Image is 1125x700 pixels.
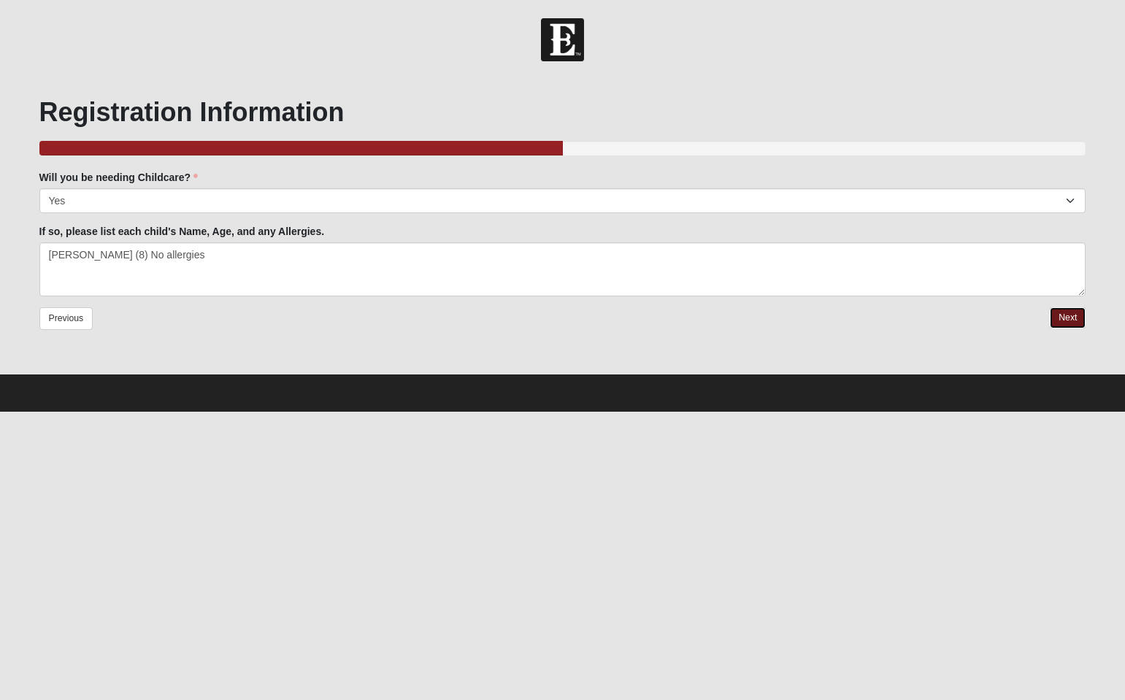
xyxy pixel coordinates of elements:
a: Next [1050,307,1086,328]
img: Church of Eleven22 Logo [541,18,584,61]
label: Will you be needing Childcare? [39,170,199,185]
a: Previous [39,307,93,330]
h1: Registration Information [39,96,1086,128]
label: If so, please list each child's Name, Age, and any Allergies. [39,224,325,239]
